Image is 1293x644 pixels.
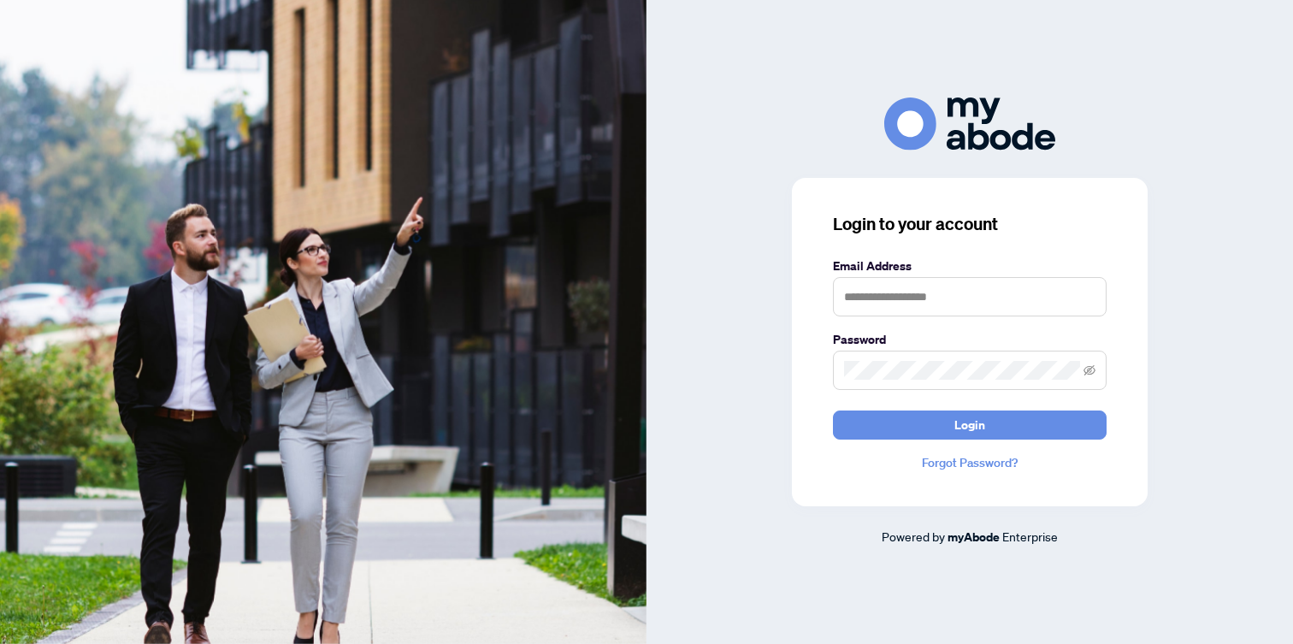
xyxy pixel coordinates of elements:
h3: Login to your account [833,212,1107,236]
span: Login [954,411,985,439]
label: Email Address [833,257,1107,275]
label: Password [833,330,1107,349]
a: Forgot Password? [833,453,1107,472]
img: ma-logo [884,97,1055,150]
button: Login [833,411,1107,440]
span: Enterprise [1002,529,1058,544]
span: eye-invisible [1083,364,1095,376]
a: myAbode [948,528,1000,547]
span: Powered by [882,529,945,544]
